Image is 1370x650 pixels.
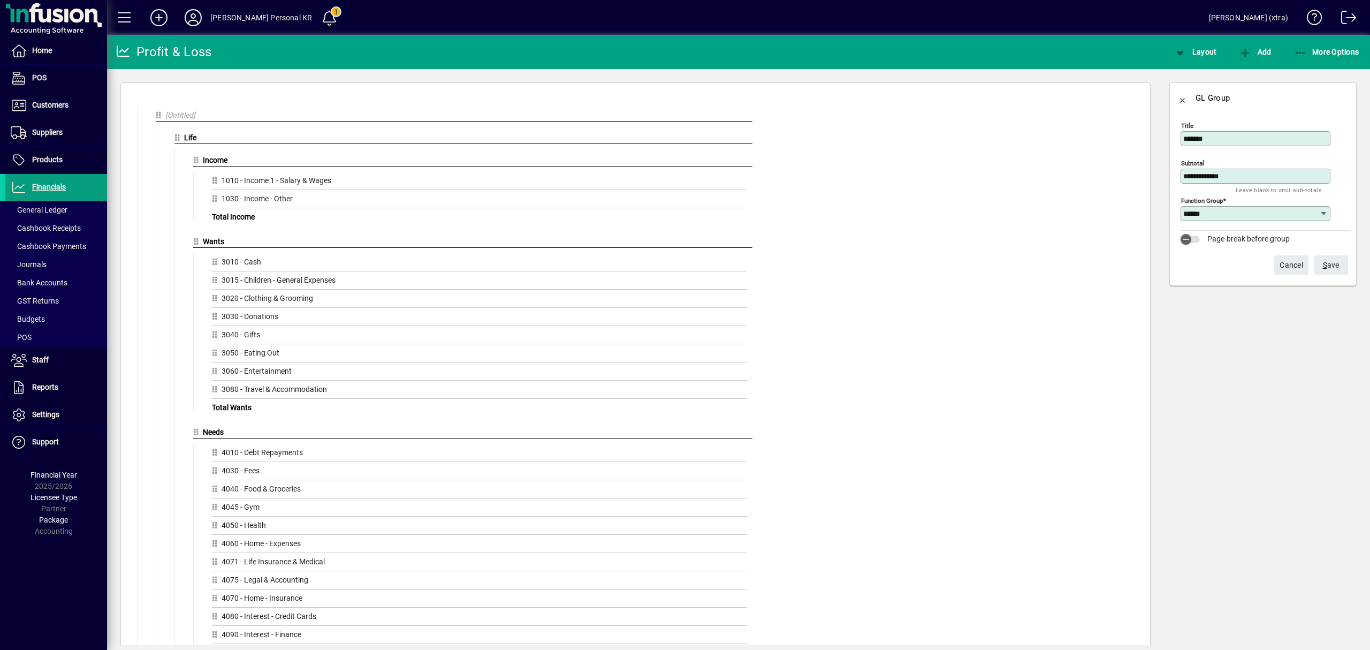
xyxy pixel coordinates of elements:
[212,311,747,326] div: 3030 - Donations
[184,133,196,142] span: Life
[5,402,107,428] a: Settings
[5,429,107,456] a: Support
[32,73,47,82] span: POS
[32,410,59,419] span: Settings
[212,538,747,553] div: 4060 - Home - Expenses
[5,347,107,374] a: Staff
[1181,160,1204,167] mat-label: Subtotal
[5,255,107,274] a: Journals
[165,111,195,119] span: [Untitled]
[212,575,747,589] div: 4075 - Legal & Accounting
[39,516,68,524] span: Package
[5,119,107,146] a: Suppliers
[11,333,32,342] span: POS
[31,493,77,502] span: Licensee Type
[5,201,107,219] a: General Ledger
[5,292,107,310] a: GST Returns
[1170,85,1196,111] button: Back
[1323,261,1327,269] span: S
[1294,48,1359,56] span: More Options
[212,593,747,608] div: 4070 - Home - Insurance
[212,447,747,462] div: 4010 - Debt Repayments
[1239,48,1271,56] span: Add
[11,297,59,305] span: GST Returns
[212,384,747,399] div: 3080 - Travel & Accommodation
[203,156,227,164] span: Income
[5,274,107,292] a: Bank Accounts
[212,629,747,644] div: 4090 - Interest - Finance
[212,193,747,208] div: 1030 - Income - Other
[212,366,747,381] div: 3060 - Entertainment
[32,356,49,364] span: Staff
[212,293,747,308] div: 3020 - Clothing & Grooming
[32,155,63,164] span: Products
[32,46,52,55] span: Home
[11,242,86,251] span: Cashbook Payments
[32,437,59,446] span: Support
[5,65,107,92] a: POS
[5,374,107,401] a: Reports
[1196,89,1230,107] div: GL Group
[1174,48,1216,56] span: Layout
[11,260,47,269] span: Journals
[212,520,747,535] div: 4050 - Health
[212,502,747,517] div: 4045 - Gym
[5,147,107,173] a: Products
[11,315,45,323] span: Budgets
[212,403,252,412] span: Total Wants
[5,92,107,119] a: Customers
[212,611,747,626] div: 4080 - Interest - Credit Cards
[1181,197,1223,205] mat-label: Function Group
[31,471,77,479] span: Financial Year
[1236,42,1274,62] button: Add
[212,256,747,271] div: 3010 - Cash
[203,237,224,246] span: Wants
[32,128,63,137] span: Suppliers
[212,329,747,344] div: 3040 - Gifts
[1236,184,1322,196] mat-hint: Leave blank to omit sub-totals
[5,219,107,237] a: Cashbook Receipts
[210,9,312,26] div: [PERSON_NAME] Personal KR
[32,183,66,191] span: Financials
[212,483,747,498] div: 4040 - Food & Groceries
[212,275,747,290] div: 3015 - Children - General Expenses
[1323,256,1339,274] span: ave
[1280,256,1303,274] span: Cancel
[1162,42,1228,62] app-page-header-button: View chart layout
[212,175,747,190] div: 1010 - Income 1 - Salary & Wages
[11,224,81,232] span: Cashbook Receipts
[5,328,107,346] a: POS
[1274,255,1308,275] button: Cancel
[1181,122,1193,130] mat-label: Title
[115,43,211,61] div: Profit & Loss
[1333,2,1357,37] a: Logout
[1314,255,1348,275] button: Save
[1209,9,1289,26] div: [PERSON_NAME] (xtra)
[32,101,68,109] span: Customers
[212,213,255,221] span: Total Income
[1291,42,1362,62] button: More Options
[1207,235,1290,243] span: Page-break before group
[11,206,67,214] span: General Ledger
[5,37,107,64] a: Home
[212,556,747,571] div: 4071 - Life Insurance & Medical
[142,8,176,27] button: Add
[212,347,747,362] div: 3050 - Eating Out
[212,465,747,480] div: 4030 - Fees
[1299,2,1322,37] a: Knowledge Base
[5,237,107,255] a: Cashbook Payments
[1171,42,1219,62] button: Layout
[32,383,58,391] span: Reports
[5,310,107,328] a: Budgets
[11,278,67,287] span: Bank Accounts
[176,8,210,27] button: Profile
[203,428,224,436] span: Needs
